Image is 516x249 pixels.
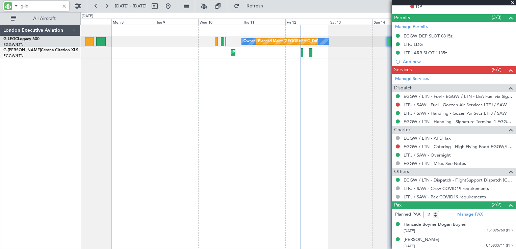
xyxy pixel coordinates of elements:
[395,211,420,218] label: Planned PAX
[404,228,415,233] span: [DATE]
[3,37,40,41] a: G-LEGCLegacy 600
[198,19,242,25] div: Wed 10
[243,36,255,47] div: Owner
[233,48,339,58] div: Planned Maint [GEOGRAPHIC_DATA] ([GEOGRAPHIC_DATA])
[7,13,73,24] button: All Aircraft
[404,152,451,158] a: LTFJ / SAW - Overnight
[395,76,429,82] a: Manage Services
[394,168,409,176] span: Others
[82,13,93,19] div: [DATE]
[404,50,447,56] div: LTFJ ARR SLOT 1135z
[416,4,422,10] span: DP
[231,1,271,11] button: Refresh
[241,4,269,8] span: Refresh
[394,84,413,92] span: Dispatch
[403,59,513,64] div: Add new
[404,244,415,249] span: [DATE]
[486,243,513,249] span: U15833711 (PP)
[394,201,402,209] span: Pax
[404,33,453,39] div: EGGW DEP SLOT 0815z
[487,228,513,233] span: 151096760 (PP)
[285,19,329,25] div: Fri 12
[492,66,501,73] span: (5/7)
[404,93,513,99] a: EGGW / LTN - Fuel - EGGW / LTN - LEA Fuel via Signature in EGGW
[3,48,41,52] span: G-[PERSON_NAME]
[404,186,489,191] a: LTFJ / SAW - Crew COVID19 requirements
[111,19,155,25] div: Mon 8
[404,110,507,116] a: LTFJ / SAW - Handling - Gozen Air Svcs LTFJ / SAW
[404,194,486,200] a: LTFJ / SAW - Pax COVID19 requirements
[404,177,513,183] a: EGGW / LTN - Dispatch - FlightSupport Dispatch [GEOGRAPHIC_DATA]
[404,144,513,149] a: EGGW / LTN - Catering - High Flying Food EGGW/LTN
[21,1,59,11] input: A/C (Reg. or Type)
[3,37,18,41] span: G-LEGC
[404,102,507,108] a: LTFJ / SAW - Fuel - Goezen Air Services LTFJ / SAW
[394,14,410,22] span: Permits
[404,161,466,166] a: EGGW / LTN - Misc. See Notes
[404,41,423,47] div: LTFJ LDG
[404,135,451,141] a: EGGW / LTN - APD Tax
[3,42,24,47] a: EGGW/LTN
[404,221,467,228] div: Hanzade Boyner Dogan Boyner
[258,36,364,47] div: Planned Maint [GEOGRAPHIC_DATA] ([GEOGRAPHIC_DATA])
[372,19,416,25] div: Sun 14
[395,24,428,30] a: Manage Permits
[155,19,199,25] div: Tue 9
[394,126,410,134] span: Charter
[3,53,24,58] a: EGGW/LTN
[68,19,111,25] div: Sun 7
[394,66,412,74] span: Services
[492,201,501,208] span: (2/2)
[329,19,372,25] div: Sat 13
[404,237,439,243] div: [PERSON_NAME]
[242,19,285,25] div: Thu 11
[492,14,501,21] span: (3/3)
[404,119,513,124] a: EGGW / LTN - Handling - Signature Terminal 1 EGGW / LTN
[115,3,147,9] span: [DATE] - [DATE]
[18,16,71,21] span: All Aircraft
[3,48,78,52] a: G-[PERSON_NAME]Cessna Citation XLS
[457,211,483,218] a: Manage PAX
